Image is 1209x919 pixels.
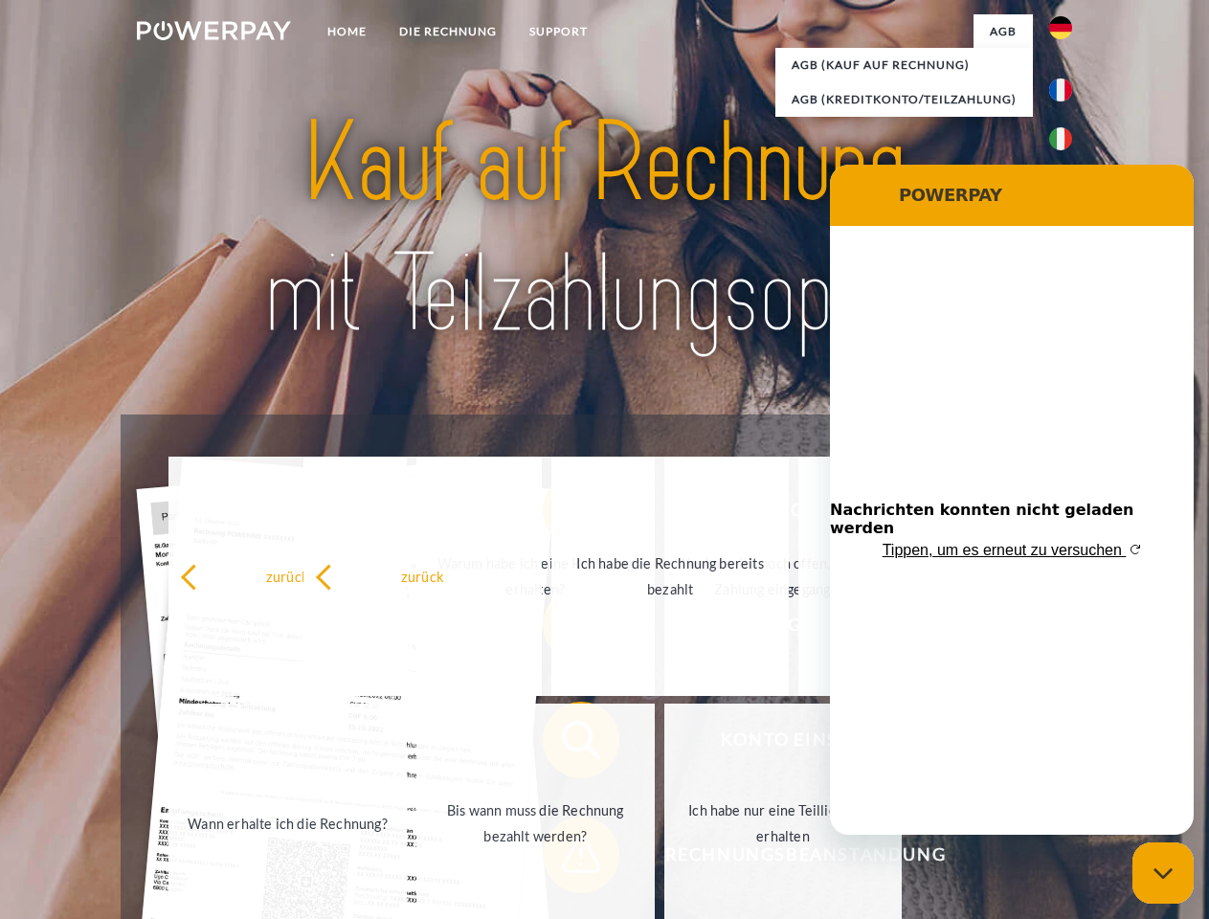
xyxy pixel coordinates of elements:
[775,48,1033,82] a: AGB (Kauf auf Rechnung)
[1049,78,1072,101] img: fr
[974,14,1033,49] a: agb
[563,550,778,602] div: Ich habe die Rechnung bereits bezahlt
[676,797,891,849] div: Ich habe nur eine Teillieferung erhalten
[1049,16,1072,39] img: de
[180,810,395,836] div: Wann erhalte ich die Rechnung?
[137,21,291,40] img: logo-powerpay-white.svg
[775,82,1033,117] a: AGB (Kreditkonto/Teilzahlung)
[513,14,604,49] a: SUPPORT
[183,92,1026,367] img: title-powerpay_de.svg
[311,14,383,49] a: Home
[830,165,1194,835] iframe: Messaging-Fenster
[383,14,513,49] a: DIE RECHNUNG
[1049,127,1072,150] img: it
[428,797,643,849] div: Bis wann muss die Rechnung bezahlt werden?
[315,563,530,589] div: zurück
[810,550,1025,602] div: [PERSON_NAME] wurde retourniert
[180,563,395,589] div: zurück
[1132,842,1194,904] iframe: Schaltfläche zum Öffnen des Messaging-Fensters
